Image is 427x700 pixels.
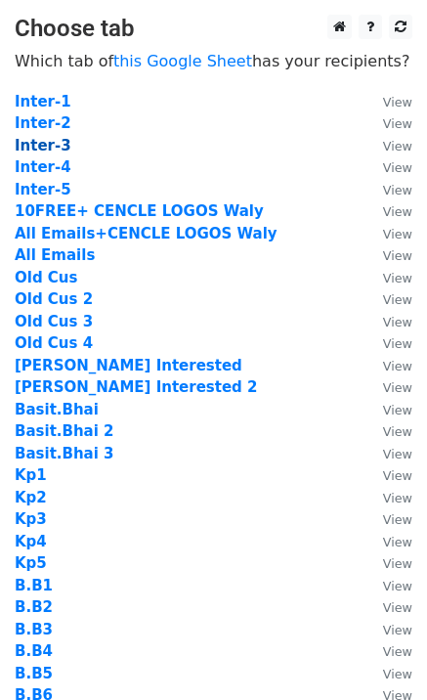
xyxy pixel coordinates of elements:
small: View [383,160,412,175]
small: View [383,95,412,109]
a: Inter-3 [15,137,71,154]
a: Old Cus [15,269,77,286]
a: Old Cus 3 [15,313,93,330]
small: View [383,447,412,461]
a: All Emails+CENCLE LOGOS Waly [15,225,278,242]
a: Basit.Bhai 2 [15,422,114,440]
a: View [363,533,412,550]
a: View [363,378,412,396]
small: View [383,600,412,615]
a: View [363,357,412,374]
small: View [383,315,412,329]
small: View [383,491,412,505]
a: View [363,225,412,242]
a: View [363,466,412,484]
a: B.B2 [15,598,53,616]
a: View [363,554,412,572]
small: View [383,556,412,571]
a: Inter-5 [15,181,71,198]
a: Kp4 [15,533,47,550]
a: Kp5 [15,554,47,572]
a: View [363,269,412,286]
a: View [363,313,412,330]
small: View [383,403,412,417]
strong: B.B1 [15,577,53,594]
small: View [383,359,412,373]
small: View [383,424,412,439]
a: B.B3 [15,621,53,638]
a: Basit.Bhai [15,401,99,418]
a: View [363,114,412,132]
a: B.B5 [15,665,53,682]
small: View [383,183,412,197]
a: B.B4 [15,642,53,660]
a: View [363,422,412,440]
p: Which tab of has your recipients? [15,51,412,71]
a: [PERSON_NAME] Interested 2 [15,378,258,396]
a: Basit.Bhai 3 [15,445,114,462]
small: View [383,227,412,241]
small: View [383,380,412,395]
a: View [363,577,412,594]
small: View [383,139,412,153]
a: Inter-2 [15,114,71,132]
a: this Google Sheet [113,52,252,70]
small: View [383,336,412,351]
a: View [363,401,412,418]
a: Old Cus 2 [15,290,93,308]
a: Old Cus 4 [15,334,93,352]
a: Inter-1 [15,93,71,110]
a: View [363,334,412,352]
a: 10FREE+ CENCLE LOGOS Waly [15,202,264,220]
small: View [383,535,412,549]
a: View [363,598,412,616]
small: View [383,512,412,527]
small: View [383,271,412,285]
h3: Choose tab [15,15,412,43]
iframe: Chat Widget [329,606,427,700]
a: View [363,246,412,264]
small: View [383,204,412,219]
a: Kp3 [15,510,47,528]
a: Inter-4 [15,158,71,176]
a: View [363,158,412,176]
a: View [363,137,412,154]
small: View [383,116,412,131]
a: View [363,181,412,198]
a: View [363,445,412,462]
a: View [363,202,412,220]
a: View [363,93,412,110]
a: [PERSON_NAME] Interested [15,357,242,374]
small: View [383,292,412,307]
small: View [383,248,412,263]
a: Kp2 [15,489,47,506]
a: Kp1 [15,466,47,484]
small: View [383,579,412,593]
a: All Emails [15,246,95,264]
